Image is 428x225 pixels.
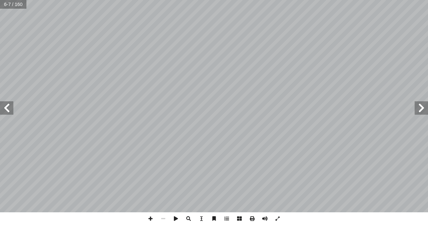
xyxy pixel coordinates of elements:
span: التصغير [157,212,170,225]
span: التشغيل التلقائي [170,212,182,225]
span: تكبير [144,212,157,225]
span: تبديل ملء الشاشة [271,212,284,225]
span: حدد الأداة [195,212,208,225]
span: صوت [258,212,271,225]
span: جدول المحتويات [220,212,233,225]
span: يبحث [182,212,195,225]
span: مطبعة [246,212,258,225]
span: إشارة مرجعية [208,212,220,225]
span: الصفحات [233,212,246,225]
